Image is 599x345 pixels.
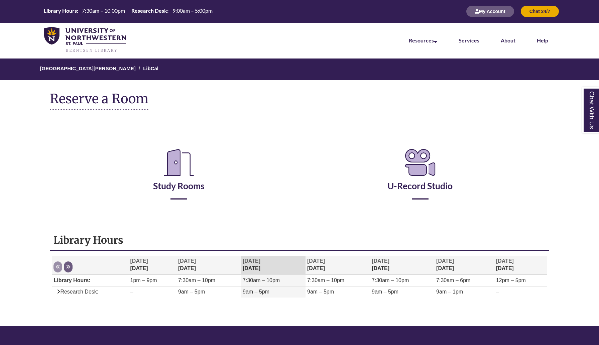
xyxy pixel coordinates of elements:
span: 12pm – 5pm [496,277,526,283]
span: 7:30am – 10pm [307,277,344,283]
span: [DATE] [130,258,148,264]
a: Services [459,37,479,43]
span: [DATE] [178,258,196,264]
span: 7:30am – 10pm [243,277,280,283]
span: [DATE] [372,258,389,264]
button: Next week [64,261,73,272]
th: Library Hours: [41,7,79,14]
th: [DATE] [176,256,241,275]
th: [DATE] [306,256,370,275]
th: [DATE] [494,256,547,275]
table: Hours Today [41,7,215,15]
span: 7:30am – 10:00pm [82,7,125,14]
span: 9am – 5pm [372,289,398,295]
h1: Library Hours [53,234,545,246]
span: Research Desk: [53,289,98,295]
span: 7:30am – 6pm [436,277,470,283]
span: 9:00am – 5:00pm [172,7,213,14]
span: 9am – 1pm [436,289,463,295]
h1: Reserve a Room [50,92,148,110]
a: LibCal [143,66,158,71]
span: 9am – 5pm [307,289,334,295]
th: [DATE] [129,256,176,275]
th: [DATE] [241,256,306,275]
div: Libchat [50,316,549,320]
button: My Account [466,6,514,17]
a: [GEOGRAPHIC_DATA][PERSON_NAME] [40,66,136,71]
span: [DATE] [307,258,325,264]
span: 1pm – 9pm [130,277,157,283]
a: Help [537,37,548,43]
a: U-Record Studio [387,164,453,191]
button: Previous week [53,261,62,272]
td: Library Hours: [52,275,128,286]
a: My Account [466,8,514,14]
button: Chat 24/7 [521,6,559,17]
span: [DATE] [496,258,514,264]
img: UNWSP Library Logo [44,27,126,53]
div: Library Hours [50,230,549,309]
a: About [501,37,515,43]
div: Reserve a Room [50,127,549,219]
span: [DATE] [243,258,260,264]
span: 7:30am – 10pm [372,277,409,283]
a: Study Rooms [153,164,205,191]
span: 9am – 5pm [243,289,269,295]
th: Research Desk: [129,7,169,14]
th: [DATE] [435,256,494,275]
span: 9am – 5pm [178,289,205,295]
span: – [130,289,133,295]
a: Resources [409,37,437,43]
a: Hours Today [41,7,215,16]
a: Chat 24/7 [521,8,559,14]
span: [DATE] [436,258,454,264]
nav: Breadcrumb [50,59,549,80]
span: – [496,289,499,295]
span: 7:30am – 10pm [178,277,215,283]
th: [DATE] [370,256,435,275]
